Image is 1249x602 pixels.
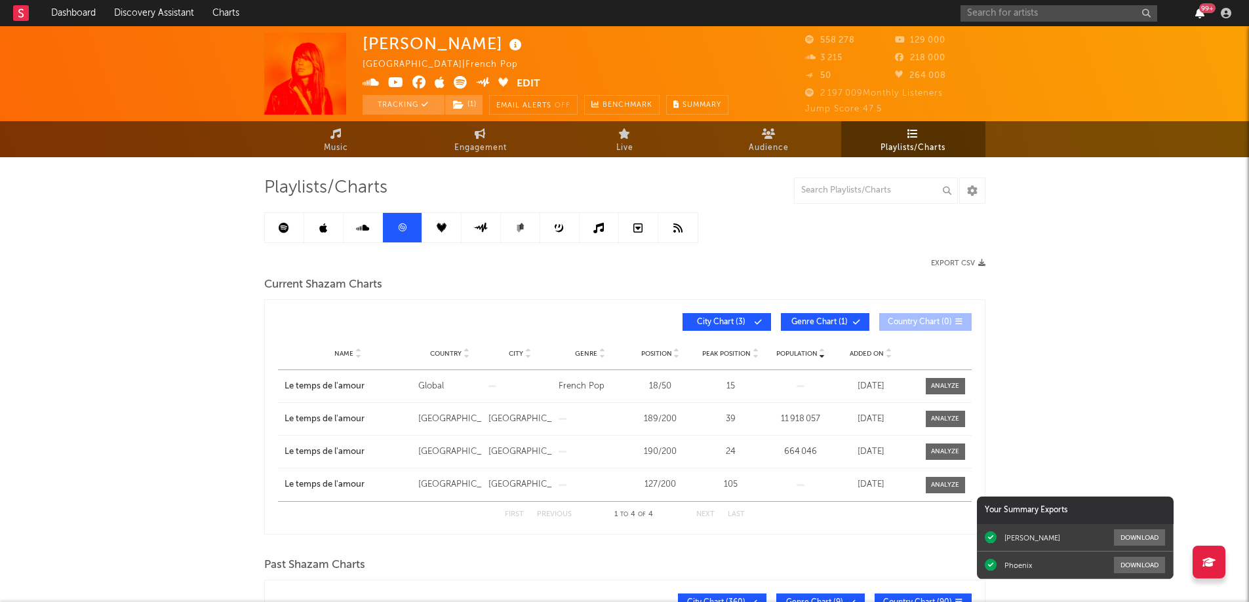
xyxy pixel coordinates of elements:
[363,57,533,73] div: [GEOGRAPHIC_DATA] | French Pop
[641,350,672,358] span: Position
[555,102,570,109] em: Off
[699,380,763,393] div: 15
[285,478,412,491] a: Le temps de l'amour
[805,54,843,62] span: 3 215
[805,105,882,113] span: Jump Score: 47.5
[584,95,660,115] a: Benchmark
[839,413,903,426] div: [DATE]
[324,140,348,156] span: Music
[363,95,445,115] button: Tracking
[794,178,958,204] input: Search Playlists/Charts
[505,511,524,518] button: First
[699,413,763,426] div: 39
[629,478,692,491] div: 127 / 200
[629,445,692,459] div: 190 / 200
[879,313,972,331] button: Country Chart(0)
[805,89,943,98] span: 2 197 009 Monthly Listeners
[264,557,365,573] span: Past Shazam Charts
[881,140,945,156] span: Playlists/Charts
[977,497,1174,524] div: Your Summary Exports
[509,350,523,358] span: City
[839,445,903,459] div: [DATE]
[334,350,353,358] span: Name
[850,350,884,358] span: Added On
[445,95,483,115] span: ( 1 )
[931,259,985,267] button: Export CSV
[895,71,946,80] span: 264 008
[839,380,903,393] div: [DATE]
[666,95,728,115] button: Summary
[445,95,483,115] button: (1)
[781,313,869,331] button: Genre Chart(1)
[638,512,646,517] span: of
[789,318,850,326] span: Genre Chart ( 1 )
[1004,561,1032,570] div: Phoenix
[598,507,670,523] div: 1 4 4
[691,318,751,326] span: City Chart ( 3 )
[454,140,507,156] span: Engagement
[488,478,552,491] div: [GEOGRAPHIC_DATA]
[537,511,572,518] button: Previous
[418,478,482,491] div: [GEOGRAPHIC_DATA]
[489,95,578,115] button: Email AlertsOff
[517,76,540,92] button: Edit
[418,380,482,393] div: Global
[603,98,652,113] span: Benchmark
[629,413,692,426] div: 189 / 200
[620,512,628,517] span: to
[264,180,387,196] span: Playlists/Charts
[1195,8,1204,18] button: 99+
[841,121,985,157] a: Playlists/Charts
[696,511,715,518] button: Next
[1004,533,1060,542] div: [PERSON_NAME]
[285,445,412,459] a: Le temps de l'amour
[895,54,945,62] span: 218 000
[769,413,833,426] div: 11 918 057
[264,277,382,293] span: Current Shazam Charts
[363,33,525,54] div: [PERSON_NAME]
[418,445,482,459] div: [GEOGRAPHIC_DATA]
[616,140,633,156] span: Live
[683,313,771,331] button: City Chart(3)
[805,71,831,80] span: 50
[805,36,855,45] span: 558 278
[430,350,462,358] span: Country
[553,121,697,157] a: Live
[285,413,412,426] a: Le temps de l'amour
[575,350,597,358] span: Genre
[699,478,763,491] div: 105
[559,380,622,393] div: French Pop
[699,445,763,459] div: 24
[769,445,833,459] div: 664 046
[776,350,818,358] span: Population
[1114,557,1165,573] button: Download
[839,478,903,491] div: [DATE]
[418,413,482,426] div: [GEOGRAPHIC_DATA]
[408,121,553,157] a: Engagement
[1199,3,1216,13] div: 99 +
[749,140,789,156] span: Audience
[488,445,552,459] div: [GEOGRAPHIC_DATA]
[683,102,721,109] span: Summary
[702,350,751,358] span: Peak Position
[697,121,841,157] a: Audience
[895,36,945,45] span: 129 000
[961,5,1157,22] input: Search for artists
[264,121,408,157] a: Music
[888,318,952,326] span: Country Chart ( 0 )
[285,380,412,393] a: Le temps de l'amour
[728,511,745,518] button: Last
[629,380,692,393] div: 18 / 50
[488,413,552,426] div: [GEOGRAPHIC_DATA]
[1114,529,1165,546] button: Download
